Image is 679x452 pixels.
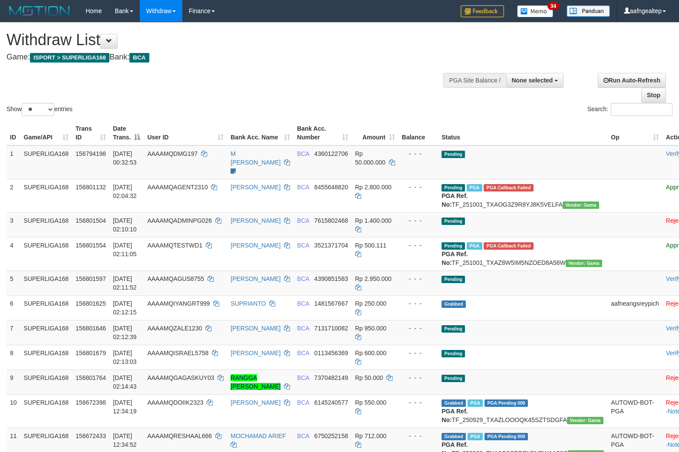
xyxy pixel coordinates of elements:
[314,374,348,381] span: Copy 7370482149 to clipboard
[231,184,280,191] a: [PERSON_NAME]
[297,150,309,157] span: BCA
[7,179,20,212] td: 2
[76,242,106,249] span: 156801554
[7,121,20,145] th: ID
[113,374,137,390] span: [DATE] 02:14:43
[147,242,202,249] span: AAAAMQTESTWD1
[76,184,106,191] span: 156801132
[113,432,137,448] span: [DATE] 12:34:52
[20,212,73,237] td: SUPERLIGA168
[76,275,106,282] span: 156801597
[402,299,435,308] div: - - -
[147,374,214,381] span: AAAAMQGAGASKUY03
[20,370,73,394] td: SUPERLIGA168
[7,345,20,370] td: 8
[355,150,386,166] span: Rp 50.000.000
[484,184,533,191] span: PGA Error
[76,432,106,439] span: 156672433
[442,218,465,225] span: Pending
[7,145,20,179] td: 1
[297,242,309,249] span: BCA
[231,374,280,390] a: RANGGA [PERSON_NAME]
[547,2,559,10] span: 34
[129,53,149,63] span: BCA
[461,5,504,17] img: Feedback.jpg
[314,300,348,307] span: Copy 1481567667 to clipboard
[402,241,435,250] div: - - -
[402,398,435,407] div: - - -
[402,432,435,440] div: - - -
[231,350,280,356] a: [PERSON_NAME]
[468,433,483,440] span: Marked by aafsoycanthlai
[20,179,73,212] td: SUPERLIGA168
[7,103,73,116] label: Show entries
[355,374,383,381] span: Rp 50.000
[314,275,348,282] span: Copy 4390851583 to clipboard
[113,184,137,199] span: [DATE] 02:04:32
[147,325,202,332] span: AAAAMQZALE1230
[641,88,666,102] a: Stop
[355,350,386,356] span: Rp 600.000
[7,53,444,62] h4: Game: Bank:
[355,242,386,249] span: Rp 500.111
[72,121,109,145] th: Trans ID: activate to sort column ascending
[76,217,106,224] span: 156801504
[231,432,286,439] a: MOCHAMAD ARIEF
[467,184,482,191] span: Marked by aafnonsreyleab
[355,432,386,439] span: Rp 712.000
[76,350,106,356] span: 156801679
[314,217,348,224] span: Copy 7615802468 to clipboard
[297,325,309,332] span: BCA
[20,237,73,271] td: SUPERLIGA168
[231,399,280,406] a: [PERSON_NAME]
[76,300,106,307] span: 156801625
[7,31,444,49] h1: Withdraw List
[438,394,607,428] td: TF_250929_TXAZLOOOQK45SZTSDGFA
[517,5,554,17] img: Button%20Memo.svg
[231,275,280,282] a: [PERSON_NAME]
[314,432,348,439] span: Copy 6750252158 to clipboard
[297,275,309,282] span: BCA
[144,121,227,145] th: User ID: activate to sort column ascending
[402,324,435,333] div: - - -
[231,217,280,224] a: [PERSON_NAME]
[506,73,564,88] button: None selected
[7,295,20,320] td: 6
[442,192,468,208] b: PGA Ref. No:
[566,260,602,267] span: Vendor URL: https://trx31.1velocity.biz
[293,121,352,145] th: Bank Acc. Number: activate to sort column ascending
[442,151,465,158] span: Pending
[443,73,506,88] div: PGA Site Balance /
[231,300,266,307] a: SUPRIANTO
[399,121,438,145] th: Balance
[7,320,20,345] td: 7
[20,394,73,428] td: SUPERLIGA168
[297,399,309,406] span: BCA
[20,345,73,370] td: SUPERLIGA168
[227,121,293,145] th: Bank Acc. Name: activate to sort column ascending
[567,417,603,424] span: Vendor URL: https://trx31.1velocity.biz
[20,121,73,145] th: Game/API: activate to sort column ascending
[7,4,73,17] img: MOTION_logo.png
[442,433,466,440] span: Grabbed
[402,149,435,158] div: - - -
[355,217,392,224] span: Rp 1.400.000
[113,217,137,233] span: [DATE] 02:10:10
[442,300,466,308] span: Grabbed
[611,103,672,116] input: Search:
[484,242,533,250] span: PGA Error
[113,350,137,365] span: [DATE] 02:13:03
[352,121,399,145] th: Amount: activate to sort column ascending
[147,399,203,406] span: AAAAMQDOIIK2323
[113,242,137,257] span: [DATE] 02:11:05
[442,276,465,283] span: Pending
[113,325,137,340] span: [DATE] 02:12:39
[467,242,482,250] span: Marked by aafseijuro
[7,370,20,394] td: 9
[231,242,280,249] a: [PERSON_NAME]
[442,242,465,250] span: Pending
[314,150,348,157] span: Copy 4360122706 to clipboard
[76,325,106,332] span: 156801646
[20,295,73,320] td: SUPERLIGA168
[76,150,106,157] span: 156794198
